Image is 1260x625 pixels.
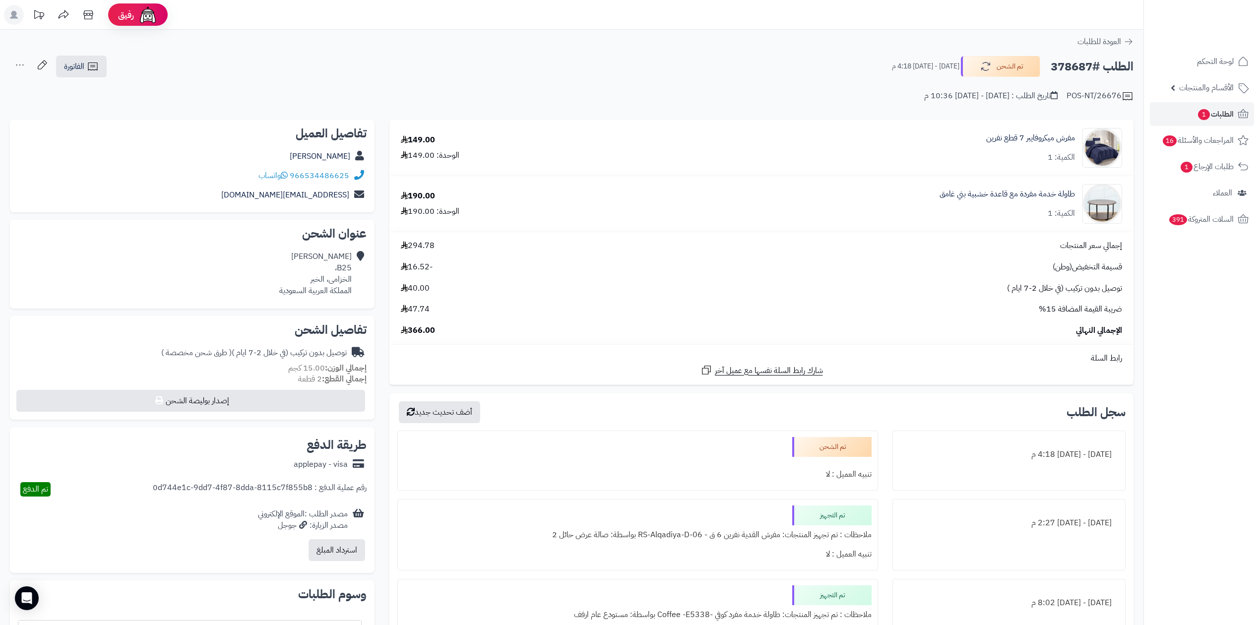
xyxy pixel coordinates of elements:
[961,56,1040,77] button: تم الشحن
[18,324,367,336] h2: تفاصيل الشحن
[1197,107,1234,121] span: الطلبات
[258,520,348,531] div: مصدر الزيارة: جوجل
[290,170,349,182] a: 966534486625
[1150,102,1254,126] a: الطلبات1
[1150,181,1254,205] a: العملاء
[64,61,84,72] span: الفاتورة
[15,586,39,610] div: Open Intercom Messenger
[138,5,158,25] img: ai-face.png
[1048,208,1075,219] div: الكمية: 1
[892,62,959,71] small: [DATE] - [DATE] 4:18 م
[1076,325,1122,336] span: الإجمالي النهائي
[298,373,367,385] small: 2 قطعة
[1180,160,1234,174] span: طلبات الإرجاع
[1150,50,1254,73] a: لوحة التحكم
[899,513,1119,533] div: [DATE] - [DATE] 2:27 م
[258,508,348,531] div: مصدر الطلب :الموقع الإلكتروني
[16,390,365,412] button: إصدار بوليصة الشحن
[1179,81,1234,95] span: الأقسام والمنتجات
[924,90,1058,102] div: تاريخ الطلب : [DATE] - [DATE] 10:36 م
[1083,128,1122,168] img: 1748332756-1-90x90.jpg
[700,364,823,376] a: شارك رابط السلة نفسها مع عميل آخر
[401,325,435,336] span: 366.00
[1150,155,1254,179] a: طلبات الإرجاع1
[290,150,350,162] a: [PERSON_NAME]
[1197,55,1234,68] span: لوحة التحكم
[792,505,872,525] div: تم التجهيز
[1007,283,1122,294] span: توصيل بدون تركيب (في خلال 2-7 ايام )
[1213,186,1232,200] span: العملاء
[401,304,430,315] span: 47.74
[161,347,232,359] span: ( طرق شحن مخصصة )
[288,362,367,374] small: 15.00 كجم
[118,9,134,21] span: رفيق
[1193,28,1251,49] img: logo-2.png
[401,240,435,251] span: 294.78
[1048,152,1075,163] div: الكمية: 1
[1168,212,1234,226] span: السلات المتروكة
[23,483,48,495] span: تم الدفع
[899,445,1119,464] div: [DATE] - [DATE] 4:18 م
[792,585,872,605] div: تم التجهيز
[401,150,459,161] div: الوحدة: 149.00
[1067,406,1126,418] h3: سجل الطلب
[404,465,872,484] div: تنبيه العميل : لا
[1083,184,1122,224] img: 1753701191-1-90x90.jpg
[1039,304,1122,315] span: ضريبة القيمة المضافة 15%
[399,401,480,423] button: أضف تحديث جديد
[792,437,872,457] div: تم الشحن
[404,605,872,625] div: ملاحظات : تم تجهيز المنتجات: طاولة خدمة مفرد كوفي -Coffee -E5338 بواسطة: مستودع عام ارفف
[18,127,367,139] h2: تفاصيل العميل
[322,373,367,385] strong: إجمالي القطع:
[161,347,347,359] div: توصيل بدون تركيب (في خلال 2-7 ايام )
[307,439,367,451] h2: طريقة الدفع
[1150,128,1254,152] a: المراجعات والأسئلة16
[279,251,352,296] div: [PERSON_NAME] B25، الخزامى، الخبر المملكة العربية السعودية
[56,56,107,77] a: الفاتورة
[940,188,1075,200] a: طاولة خدمة مفردة مع قاعدة خشبية بني غامق
[153,482,367,497] div: رقم عملية الدفع : 0d744e1c-9dd7-4f87-8dda-8115c7f855b8
[1181,162,1193,173] span: 1
[1163,135,1177,146] span: 16
[401,261,433,273] span: -16.52
[393,353,1130,364] div: رابط السلة
[294,459,348,470] div: applepay - visa
[258,170,288,182] a: واتساب
[715,365,823,376] span: شارك رابط السلة نفسها مع عميل آخر
[899,593,1119,613] div: [DATE] - [DATE] 8:02 م
[1198,109,1210,120] span: 1
[1162,133,1234,147] span: المراجعات والأسئلة
[325,362,367,374] strong: إجمالي الوزن:
[401,134,435,146] div: 149.00
[1169,214,1187,225] span: 391
[401,190,435,202] div: 190.00
[1077,36,1134,48] a: العودة للطلبات
[26,5,51,27] a: تحديثات المنصة
[401,206,459,217] div: الوحدة: 190.00
[221,189,349,201] a: [EMAIL_ADDRESS][DOMAIN_NAME]
[1150,207,1254,231] a: السلات المتروكة391
[1060,240,1122,251] span: إجمالي سعر المنتجات
[404,545,872,564] div: تنبيه العميل : لا
[1051,57,1134,77] h2: الطلب #378687
[404,525,872,545] div: ملاحظات : تم تجهيز المنتجات: مفرش القدية نفرين 6 ق - RS-Alqadiya-D-06 بواسطة: صالة عرض حائل 2
[401,283,430,294] span: 40.00
[18,228,367,240] h2: عنوان الشحن
[1077,36,1121,48] span: العودة للطلبات
[1067,90,1134,102] div: POS-NT/26676
[309,539,365,561] button: استرداد المبلغ
[986,132,1075,144] a: مفرش ميكروفايبر 7 قطع نفرين
[1053,261,1122,273] span: قسيمة التخفيض(وطن)
[18,588,367,600] h2: وسوم الطلبات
